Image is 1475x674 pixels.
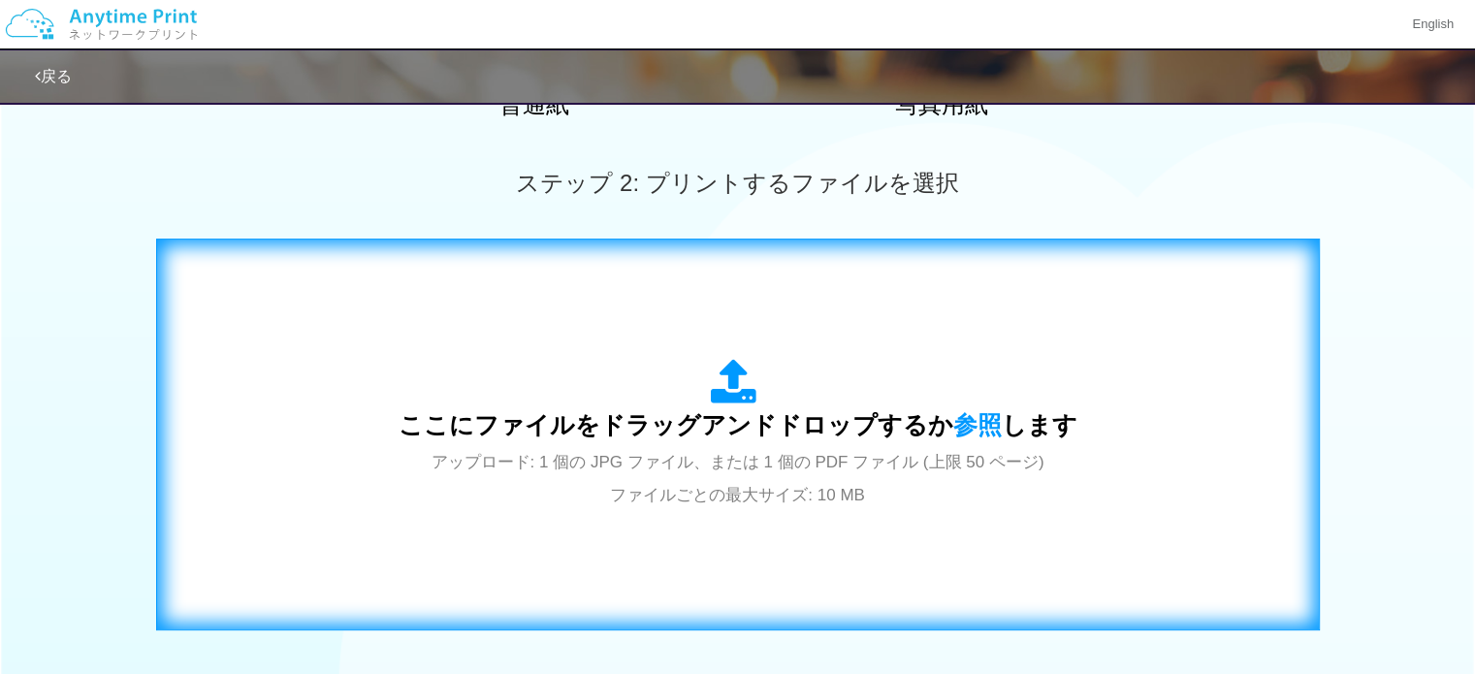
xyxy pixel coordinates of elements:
[365,92,704,117] h2: 普通紙
[772,92,1111,117] h2: 写真用紙
[399,411,1077,438] span: ここにファイルをドラッグアンドドロップするか します
[35,68,72,84] a: 戻る
[953,411,1002,438] span: 参照
[432,453,1044,504] span: アップロード: 1 個の JPG ファイル、または 1 個の PDF ファイル (上限 50 ページ) ファイルごとの最大サイズ: 10 MB
[516,170,958,196] span: ステップ 2: プリントするファイルを選択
